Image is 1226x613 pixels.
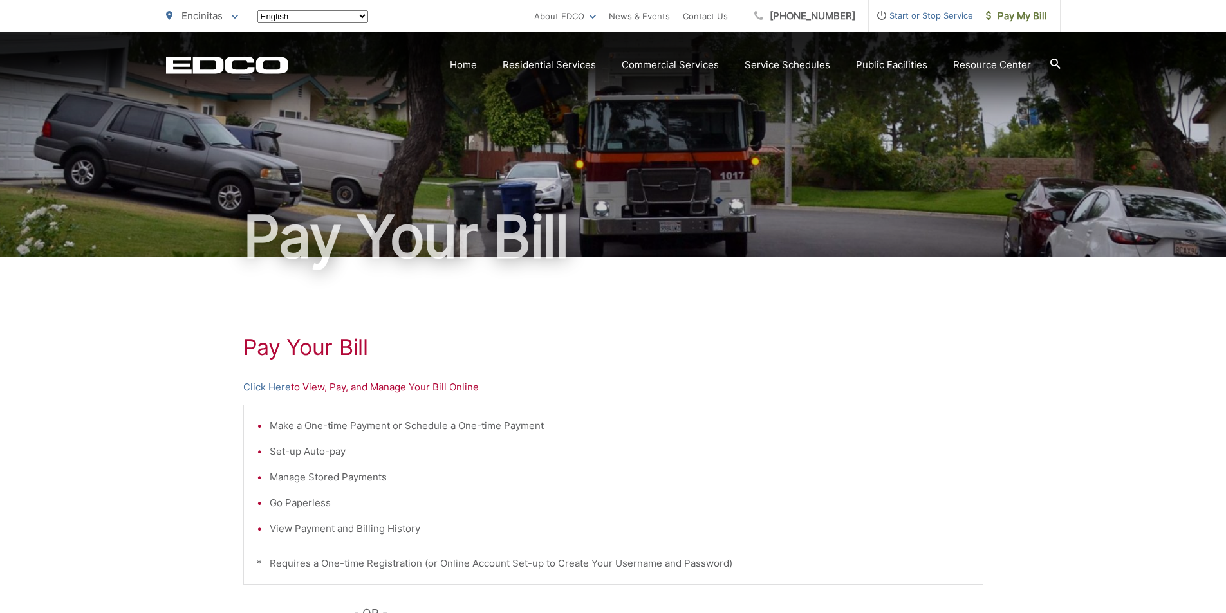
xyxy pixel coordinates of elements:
[450,57,477,73] a: Home
[270,470,970,485] li: Manage Stored Payments
[986,8,1047,24] span: Pay My Bill
[270,495,970,511] li: Go Paperless
[243,334,983,360] h1: Pay Your Bill
[270,418,970,434] li: Make a One-time Payment or Schedule a One-time Payment
[243,380,983,395] p: to View, Pay, and Manage Your Bill Online
[181,10,223,22] span: Encinitas
[257,10,368,23] select: Select a language
[243,380,291,395] a: Click Here
[745,57,830,73] a: Service Schedules
[609,8,670,24] a: News & Events
[953,57,1031,73] a: Resource Center
[270,521,970,536] li: View Payment and Billing History
[622,57,719,73] a: Commercial Services
[503,57,596,73] a: Residential Services
[166,205,1061,269] h1: Pay Your Bill
[534,8,596,24] a: About EDCO
[270,444,970,459] li: Set-up Auto-pay
[856,57,927,73] a: Public Facilities
[257,556,970,571] p: * Requires a One-time Registration (or Online Account Set-up to Create Your Username and Password)
[683,8,728,24] a: Contact Us
[166,56,288,74] a: EDCD logo. Return to the homepage.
